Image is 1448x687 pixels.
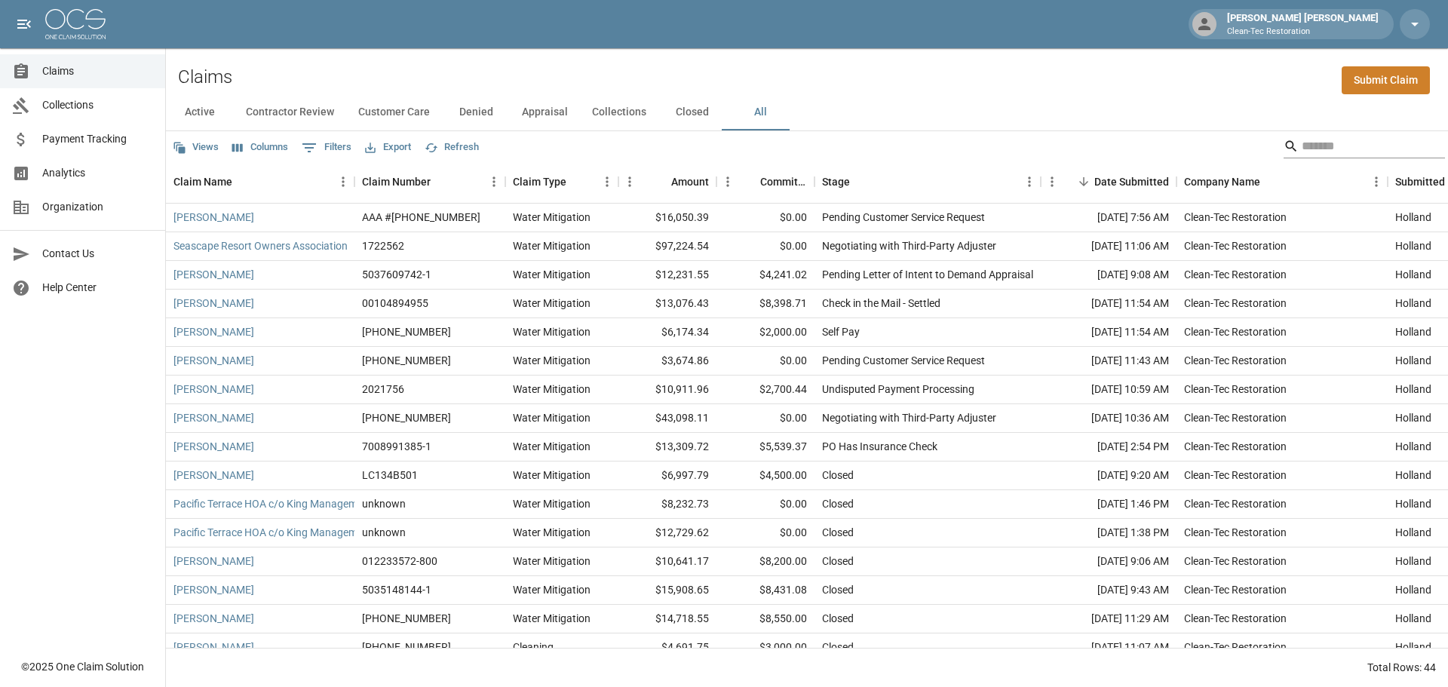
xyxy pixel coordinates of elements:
[822,554,854,569] div: Closed
[650,171,671,192] button: Sort
[513,296,591,311] div: Water Mitigation
[173,210,254,225] a: [PERSON_NAME]
[716,318,814,347] div: $2,000.00
[716,547,814,576] div: $8,200.00
[42,97,153,113] span: Collections
[822,238,996,253] div: Negotiating with Third-Party Adjuster
[513,210,591,225] div: Water Mitigation
[1041,376,1176,404] div: [DATE] 10:59 AM
[618,376,716,404] div: $10,911.96
[1184,525,1287,540] div: Clean-Tec Restoration
[618,519,716,547] div: $12,729.62
[1395,296,1431,311] div: Holland
[1041,404,1176,433] div: [DATE] 10:36 AM
[814,161,1041,203] div: Stage
[1176,161,1388,203] div: Company Name
[513,161,566,203] div: Claim Type
[716,347,814,376] div: $0.00
[716,161,814,203] div: Committed Amount
[173,554,254,569] a: [PERSON_NAME]
[1395,238,1431,253] div: Holland
[362,525,406,540] div: unknown
[42,165,153,181] span: Analytics
[618,633,716,662] div: $4,691.75
[354,161,505,203] div: Claim Number
[362,210,480,225] div: AAA #1006-34-4626
[1041,605,1176,633] div: [DATE] 11:29 AM
[42,63,153,79] span: Claims
[362,639,451,655] div: 01-008-634037
[232,171,253,192] button: Sort
[1041,490,1176,519] div: [DATE] 1:46 PM
[1395,611,1431,626] div: Holland
[1395,324,1431,339] div: Holland
[173,468,254,483] a: [PERSON_NAME]
[1184,324,1287,339] div: Clean-Tec Restoration
[234,94,346,130] button: Contractor Review
[173,639,254,655] a: [PERSON_NAME]
[173,496,396,511] a: Pacific Terrace HOA c/o King Management, LLC
[173,611,254,626] a: [PERSON_NAME]
[483,170,505,193] button: Menu
[822,210,985,225] div: Pending Customer Service Request
[618,347,716,376] div: $3,674.86
[1260,171,1281,192] button: Sort
[716,232,814,261] div: $0.00
[822,410,996,425] div: Negotiating with Third-Party Adjuster
[362,324,451,339] div: 1006-18-2882
[1184,238,1287,253] div: Clean-Tec Restoration
[178,66,232,88] h2: Claims
[716,376,814,404] div: $2,700.44
[173,353,254,368] a: [PERSON_NAME]
[1395,582,1431,597] div: Holland
[362,238,404,253] div: 1722562
[1041,462,1176,490] div: [DATE] 9:20 AM
[173,439,254,454] a: [PERSON_NAME]
[513,468,591,483] div: Water Mitigation
[1395,210,1431,225] div: Holland
[618,170,641,193] button: Menu
[513,611,591,626] div: Water Mitigation
[1041,161,1176,203] div: Date Submitted
[716,404,814,433] div: $0.00
[716,433,814,462] div: $5,539.37
[362,410,451,425] div: 1006-18-2882
[1184,611,1287,626] div: Clean-Tec Restoration
[822,582,854,597] div: Closed
[822,324,860,339] div: Self Pay
[513,554,591,569] div: Water Mitigation
[1184,161,1260,203] div: Company Name
[362,554,437,569] div: 012233572-800
[173,267,254,282] a: [PERSON_NAME]
[822,161,850,203] div: Stage
[42,199,153,215] span: Organization
[618,204,716,232] div: $16,050.39
[173,410,254,425] a: [PERSON_NAME]
[716,290,814,318] div: $8,398.71
[173,324,254,339] a: [PERSON_NAME]
[332,170,354,193] button: Menu
[9,9,39,39] button: open drawer
[45,9,106,39] img: ocs-logo-white-transparent.png
[716,204,814,232] div: $0.00
[658,94,726,130] button: Closed
[1395,410,1431,425] div: Holland
[822,639,854,655] div: Closed
[1184,267,1287,282] div: Clean-Tec Restoration
[173,382,254,397] a: [PERSON_NAME]
[173,296,254,311] a: [PERSON_NAME]
[513,324,591,339] div: Water Mitigation
[1365,170,1388,193] button: Menu
[510,94,580,130] button: Appraisal
[1395,496,1431,511] div: Holland
[1184,382,1287,397] div: Clean-Tec Restoration
[618,490,716,519] div: $8,232.73
[169,136,222,159] button: Views
[1041,290,1176,318] div: [DATE] 11:54 AM
[618,462,716,490] div: $6,997.79
[618,576,716,605] div: $15,908.65
[173,525,396,540] a: Pacific Terrace HOA c/o King Management, LLC
[1041,318,1176,347] div: [DATE] 11:54 AM
[1395,439,1431,454] div: Holland
[1221,11,1385,38] div: [PERSON_NAME] [PERSON_NAME]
